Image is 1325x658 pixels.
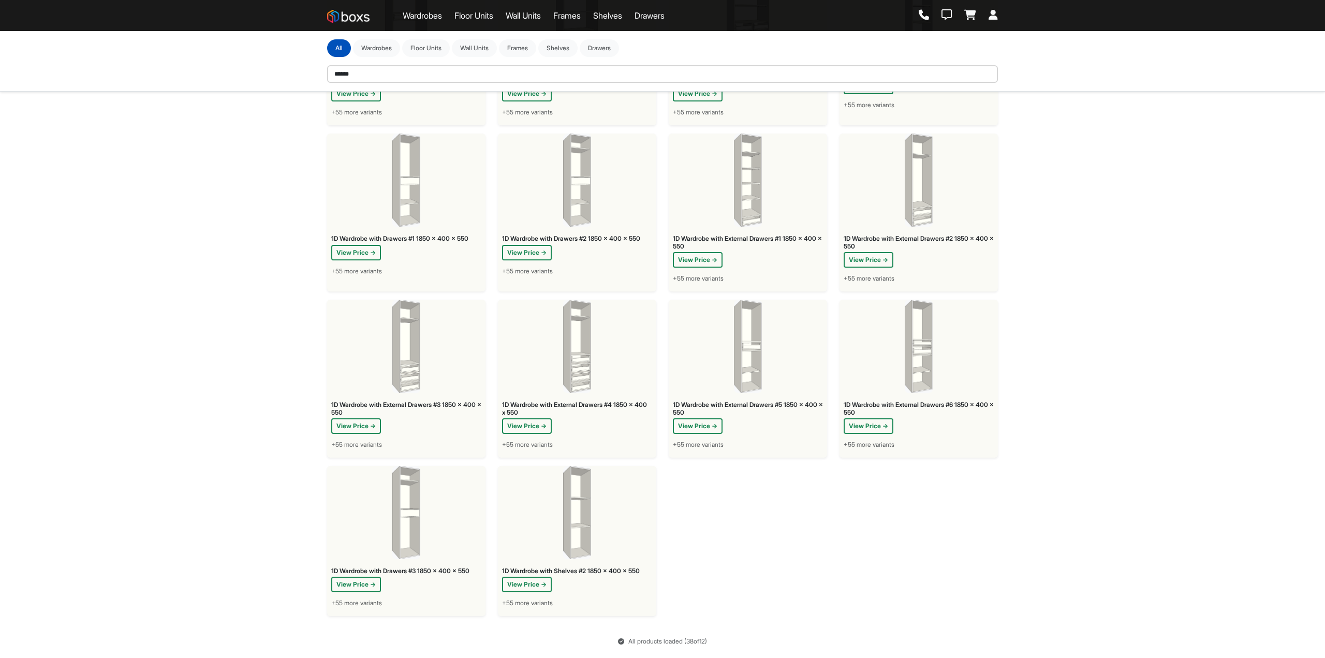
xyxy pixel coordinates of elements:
a: 1D Wardrobe with External Drawers #1 1850 x 400 x 5501D Wardrobe with External Drawers #1 1850 x ... [669,134,827,291]
button: View Price → [502,86,552,101]
div: 1D Wardrobe with External Drawers #3 1850 x 400 x 550 [331,401,481,416]
button: Shelves [538,39,578,57]
button: Drawers [580,39,619,57]
div: 1D Wardrobe with Drawers #3 1850 x 400 x 550 [331,567,481,575]
a: 1D Wardrobe with Drawers #3 1850 x 400 x 5501D Wardrobe with Drawers #3 1850 x 400 x 550View Pric... [327,466,485,616]
span: +55 more variants [844,100,894,110]
span: +55 more variants [673,108,724,117]
a: 1D Wardrobe with External Drawers #3 1850 x 400 x 5501D Wardrobe with External Drawers #3 1850 x ... [327,300,485,458]
a: Wardrobes [403,9,442,22]
span: +55 more variants [331,440,382,449]
span: +55 more variants [502,108,553,117]
span: +55 more variants [844,274,894,283]
span: +55 more variants [331,598,382,608]
div: 1D Wardrobe with Drawers #1 1850 x 400 x 550 [331,235,481,242]
a: 1D Wardrobe with Shelves #2 1850 x 400 x 5501D Wardrobe with Shelves #2 1850 x 400 x 550View Pric... [498,466,656,616]
div: 1D Wardrobe with Shelves #2 1850 x 400 x 550 [502,567,652,575]
button: View Price → [673,418,723,434]
button: View Price → [331,86,381,101]
a: 1D Wardrobe with Drawers #1 1850 x 400 x 5501D Wardrobe with Drawers #1 1850 x 400 x 550View Pric... [327,134,485,291]
img: 1D Wardrobe with Drawers #3 1850 x 400 x 550 [392,466,420,559]
button: Frames [499,39,536,57]
div: All products loaded ( 38 of 12 ) [321,637,1004,646]
div: 1D Wardrobe with External Drawers #6 1850 x 400 x 550 [844,401,994,416]
button: All [327,39,351,57]
button: Wardrobes [353,39,400,57]
div: 1D Wardrobe with Drawers #2 1850 x 400 x 550 [502,235,652,242]
img: 1D Wardrobe with External Drawers #2 1850 x 400 x 550 [905,134,933,227]
div: 1D Wardrobe with External Drawers #2 1850 x 400 x 550 [844,235,994,250]
span: +55 more variants [331,108,382,117]
img: 1D Wardrobe with External Drawers #3 1850 x 400 x 550 [392,300,420,393]
div: 1D Wardrobe with External Drawers #1 1850 x 400 x 550 [673,235,823,250]
img: 1D Wardrobe with External Drawers #4 1850 x 400 x 550 [563,300,591,393]
button: View Price → [502,245,552,260]
a: Frames [553,9,581,22]
span: +55 more variants [331,267,382,276]
button: View Price → [502,577,552,592]
span: +55 more variants [673,274,724,283]
a: Login [989,10,998,21]
div: 1D Wardrobe with External Drawers #4 1850 x 400 x 550 [502,401,652,416]
a: 1D Wardrobe with External Drawers #6 1850 x 400 x 5501D Wardrobe with External Drawers #6 1850 x ... [840,300,998,458]
img: 1D Wardrobe with External Drawers #1 1850 x 400 x 550 [734,134,762,227]
button: View Price → [502,418,552,434]
button: Floor Units [402,39,450,57]
button: View Price → [673,252,723,268]
span: +55 more variants [673,440,724,449]
button: View Price → [331,418,381,434]
a: Drawers [635,9,665,22]
span: +55 more variants [502,598,553,608]
div: 1D Wardrobe with External Drawers #5 1850 x 400 x 550 [673,401,823,416]
img: 1D Wardrobe with External Drawers #5 1850 x 400 x 550 [734,300,762,393]
a: 1D Wardrobe with External Drawers #2 1850 x 400 x 5501D Wardrobe with External Drawers #2 1850 x ... [840,134,998,291]
span: +55 more variants [502,440,553,449]
a: 1D Wardrobe with External Drawers #5 1850 x 400 x 5501D Wardrobe with External Drawers #5 1850 x ... [669,300,827,458]
button: View Price → [331,245,381,260]
a: 1D Wardrobe with External Drawers #4 1850 x 400 x 5501D Wardrobe with External Drawers #4 1850 x ... [498,300,656,458]
a: Wall Units [506,9,541,22]
img: 1D Wardrobe with External Drawers #6 1850 x 400 x 550 [905,300,933,393]
a: Floor Units [454,9,493,22]
button: Wall Units [452,39,497,57]
button: View Price → [673,86,723,101]
img: 1D Wardrobe with Drawers #2 1850 x 400 x 550 [563,134,591,227]
span: +55 more variants [502,267,553,276]
button: View Price → [844,252,893,268]
img: 1D Wardrobe with Shelves #2 1850 x 400 x 550 [563,466,591,559]
button: View Price → [331,577,381,592]
button: View Price → [844,418,893,434]
img: 1D Wardrobe with Drawers #1 1850 x 400 x 550 [392,134,420,227]
span: +55 more variants [844,440,894,449]
a: 1D Wardrobe with Drawers #2 1850 x 400 x 5501D Wardrobe with Drawers #2 1850 x 400 x 550View Pric... [498,134,656,291]
a: Shelves [593,9,622,22]
img: Boxs Store logo [327,10,370,23]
